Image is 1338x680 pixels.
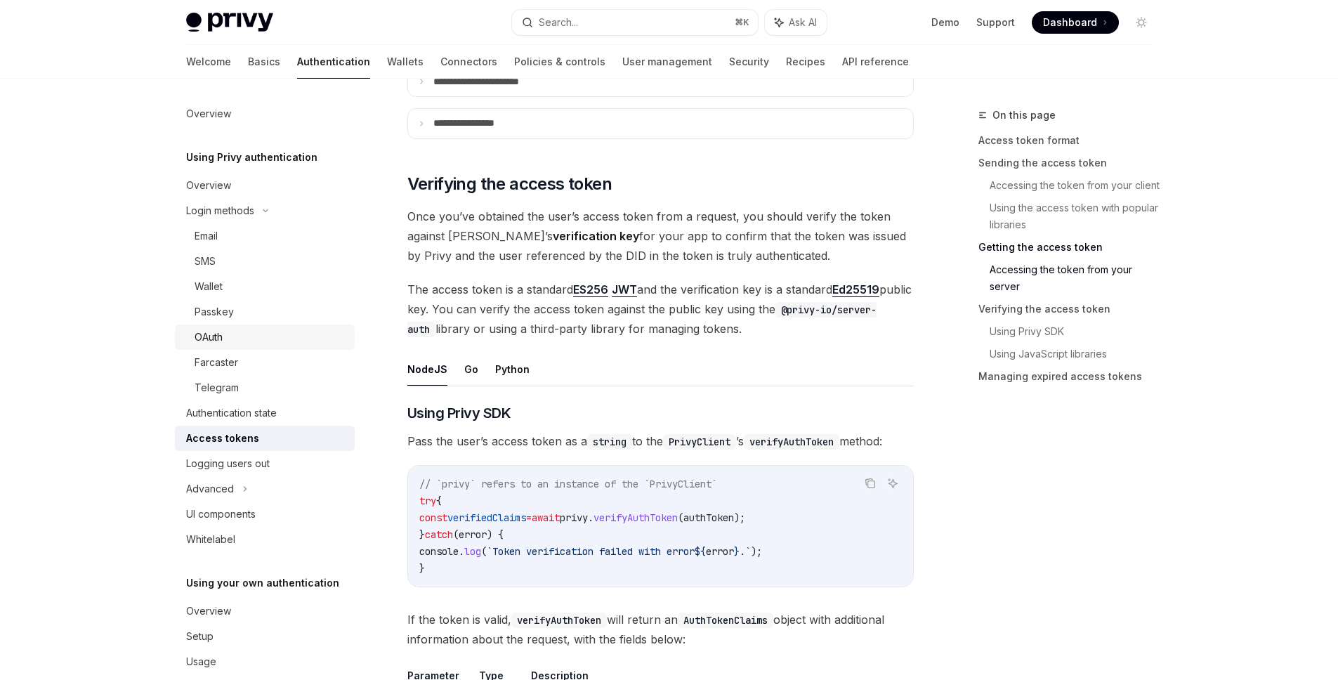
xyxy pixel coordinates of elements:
[447,511,526,524] span: verifiedClaims
[175,649,355,674] a: Usage
[186,653,216,670] div: Usage
[990,320,1164,343] a: Using Privy SDK
[407,403,511,423] span: Using Privy SDK
[175,502,355,527] a: UI components
[990,174,1164,197] a: Accessing the token from your client
[487,528,504,541] span: ) {
[978,129,1164,152] a: Access token format
[976,15,1015,30] a: Support
[735,17,749,28] span: ⌘ K
[678,613,773,628] code: AuthTokenClaims
[186,506,256,523] div: UI components
[511,613,607,628] code: verifyAuthToken
[248,45,280,79] a: Basics
[487,545,695,558] span: `Token verification failed with error
[419,495,436,507] span: try
[407,610,914,649] span: If the token is valid, will return an object with additional information about the request, with ...
[978,365,1164,388] a: Managing expired access tokens
[453,528,459,541] span: (
[587,434,632,450] code: string
[1130,11,1153,34] button: Toggle dark mode
[512,10,758,35] button: Search...⌘K
[931,15,959,30] a: Demo
[175,624,355,649] a: Setup
[419,528,425,541] span: }
[526,511,532,524] span: =
[195,303,234,320] div: Passkey
[186,202,254,219] div: Login methods
[175,101,355,126] a: Overview
[297,45,370,79] a: Authentication
[186,149,317,166] h5: Using Privy authentication
[740,545,751,558] span: .`
[186,628,214,645] div: Setup
[175,249,355,274] a: SMS
[195,354,238,371] div: Farcaster
[683,511,734,524] span: authToken
[678,511,683,524] span: (
[407,302,877,337] code: @privy-io/server-auth
[195,253,216,270] div: SMS
[532,511,560,524] span: await
[464,353,478,386] button: Go
[175,599,355,624] a: Overview
[186,177,231,194] div: Overview
[436,495,442,507] span: {
[175,400,355,426] a: Authentication state
[407,280,914,339] span: The access token is a standard and the verification key is a standard public key. You can verify ...
[175,173,355,198] a: Overview
[861,474,879,492] button: Copy the contents from the code block
[978,298,1164,320] a: Verifying the access token
[186,13,273,32] img: light logo
[407,353,447,386] button: NodeJS
[734,545,740,558] span: }
[990,259,1164,298] a: Accessing the token from your server
[663,434,736,450] code: PrivyClient
[186,105,231,122] div: Overview
[419,562,425,575] span: }
[734,511,745,524] span: );
[186,430,259,447] div: Access tokens
[195,228,218,244] div: Email
[186,45,231,79] a: Welcome
[978,236,1164,259] a: Getting the access token
[195,329,223,346] div: OAuth
[195,278,223,295] div: Wallet
[419,478,717,490] span: // `privy` refers to an instance of the `PrivyClient`
[706,545,734,558] span: error
[514,45,605,79] a: Policies & controls
[175,325,355,350] a: OAuth
[175,426,355,451] a: Access tokens
[789,15,817,30] span: Ask AI
[175,451,355,476] a: Logging users out
[419,545,459,558] span: console
[539,14,578,31] div: Search...
[560,511,588,524] span: privy
[175,350,355,375] a: Farcaster
[729,45,769,79] a: Security
[1032,11,1119,34] a: Dashboard
[425,528,453,541] span: catch
[593,511,678,524] span: verifyAuthToken
[186,603,231,620] div: Overview
[186,455,270,472] div: Logging users out
[990,343,1164,365] a: Using JavaScript libraries
[440,45,497,79] a: Connectors
[459,545,464,558] span: .
[459,528,487,541] span: error
[186,531,235,548] div: Whitelabel
[464,545,481,558] span: log
[175,299,355,325] a: Passkey
[175,223,355,249] a: Email
[186,480,234,497] div: Advanced
[495,353,530,386] button: Python
[744,434,839,450] code: verifyAuthToken
[195,379,239,396] div: Telegram
[481,545,487,558] span: (
[612,282,637,297] a: JWT
[419,511,447,524] span: const
[175,274,355,299] a: Wallet
[387,45,424,79] a: Wallets
[175,527,355,552] a: Whitelabel
[175,375,355,400] a: Telegram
